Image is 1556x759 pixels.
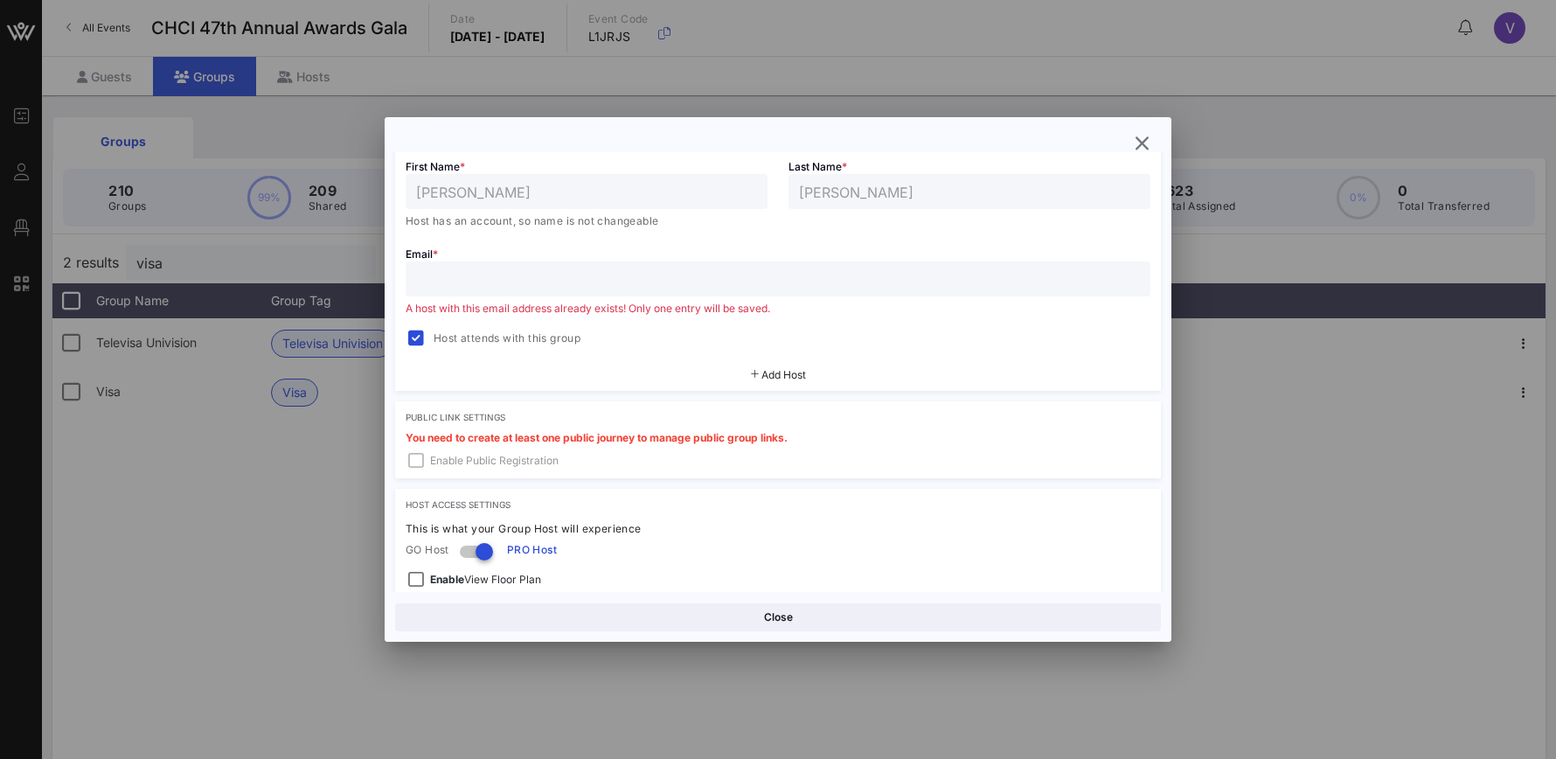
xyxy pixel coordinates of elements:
[406,499,1150,510] div: Host Access Settings
[751,370,806,380] button: Add Host
[761,368,806,381] span: Add Host
[406,520,1150,538] div: This is what your Group Host will experience
[507,541,557,559] span: PRO Host
[406,296,1150,321] div: A host with this email address already exists! Only one entry will be saved.
[434,330,580,347] span: Host attends with this group
[406,160,465,173] span: First Name
[430,571,541,588] span: View Floor Plan
[395,603,1161,631] button: Close
[406,412,1150,422] div: Public Link Settings
[406,247,438,261] span: Email
[430,573,464,586] strong: Enable
[406,541,449,559] span: GO Host
[406,431,788,444] span: You need to create at least one public journey to manage public group links.
[788,160,847,173] span: Last Name
[406,214,658,227] span: Host has an account, so name is not changeable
